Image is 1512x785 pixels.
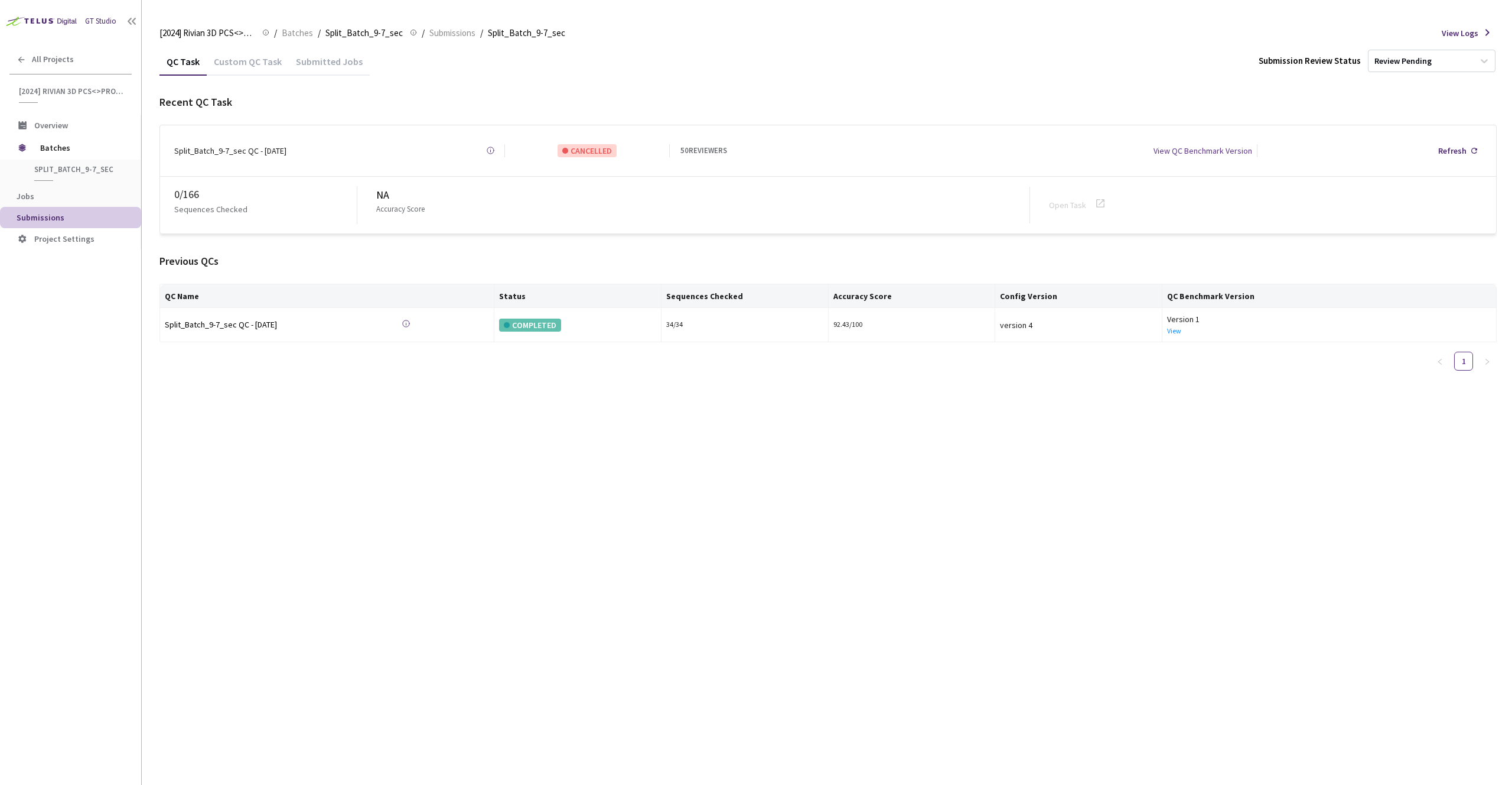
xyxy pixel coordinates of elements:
div: GT Studio [85,15,116,27]
span: Overview [34,120,68,131]
a: Split_Batch_9-7_sec QC - [DATE] [165,318,330,332]
div: CANCELLED [558,144,617,157]
span: Batches [40,136,121,160]
p: Accuracy Score [376,203,425,215]
div: QC Task [159,56,207,76]
div: Review Pending [1374,56,1432,67]
div: 34 / 34 [666,319,823,330]
li: Next Page [1478,352,1497,371]
span: [2024] Rivian 3D PCS<>Production [159,26,255,40]
div: NA [376,187,1029,203]
span: Submissions [429,26,475,40]
th: Status [494,284,661,308]
li: 1 [1454,352,1473,371]
div: Custom QC Task [207,56,289,76]
div: Split_Batch_9-7_sec QC - [DATE] [165,318,330,331]
div: Version 1 [1167,313,1491,326]
span: left [1436,358,1443,365]
li: / [274,26,277,40]
p: Sequences Checked [174,203,247,216]
div: Submitted Jobs [289,56,370,76]
li: / [422,26,425,40]
span: Submissions [17,212,64,223]
div: 92.43/100 [833,319,990,330]
a: Submissions [427,26,478,39]
span: Split_Batch_9-7_sec [325,26,403,40]
span: [2024] Rivian 3D PCS<>Production [19,86,125,96]
li: / [318,26,321,40]
a: View [1167,326,1181,335]
div: View QC Benchmark Version [1153,144,1252,157]
span: Jobs [17,191,34,202]
span: All Projects [32,54,74,64]
th: Accuracy Score [829,284,996,308]
div: Split_Batch_9-7_sec QC - [DATE] [174,144,286,157]
span: Project Settings [34,233,94,244]
th: QC Benchmark Version [1162,284,1497,308]
div: version 4 [1000,319,1157,332]
button: left [1430,352,1449,371]
div: Refresh [1438,144,1467,157]
th: QC Name [160,284,494,308]
span: Split_Batch_9-7_sec [34,164,122,174]
li: / [480,26,483,40]
div: Previous QCs [159,253,1497,270]
span: Batches [282,26,313,40]
button: right [1478,352,1497,371]
div: COMPLETED [499,319,561,332]
a: Open Task [1049,200,1086,210]
div: Submission Review Status [1259,54,1361,68]
div: Recent QC Task [159,94,1497,111]
a: Batches [279,26,315,39]
li: Previous Page [1430,352,1449,371]
th: Config Version [995,284,1162,308]
span: right [1484,358,1491,365]
a: 1 [1455,352,1472,370]
div: 50 REVIEWERS [680,145,727,157]
span: Split_Batch_9-7_sec [488,26,565,40]
div: 0 / 166 [174,186,357,203]
span: View Logs [1442,27,1478,40]
th: Sequences Checked [661,284,829,308]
